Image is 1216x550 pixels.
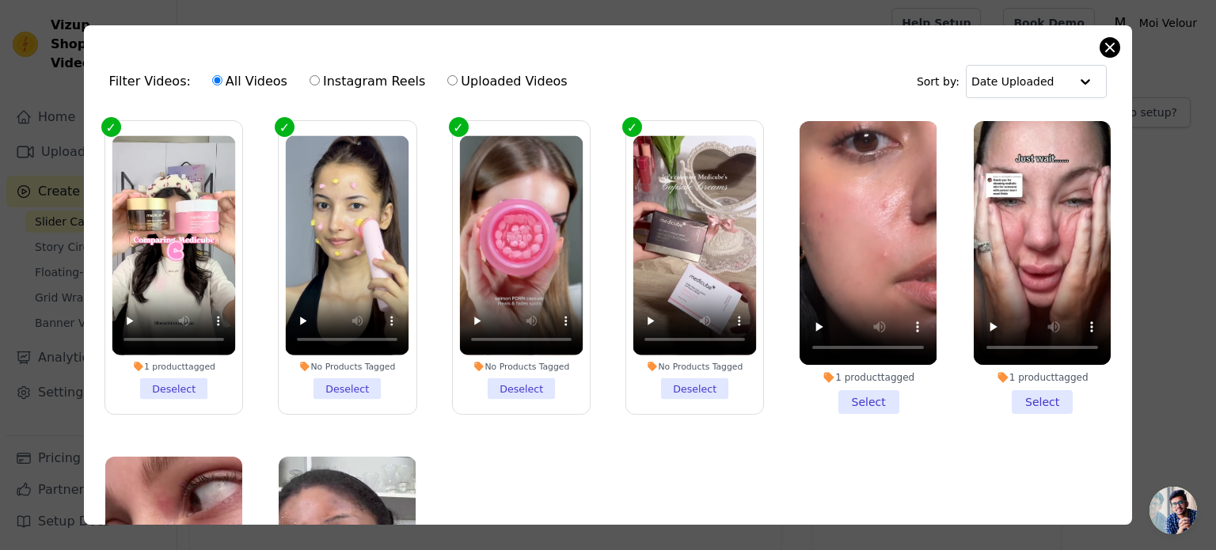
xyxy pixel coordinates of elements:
div: Sort by: [917,65,1108,98]
label: All Videos [211,71,288,92]
div: No Products Tagged [633,361,757,372]
div: 1 product tagged [112,361,235,372]
a: Bate-papo aberto [1149,487,1197,534]
div: Filter Videos: [109,63,576,100]
div: No Products Tagged [459,361,583,372]
div: 1 product tagged [800,371,937,384]
div: No Products Tagged [286,361,409,372]
label: Uploaded Videos [446,71,568,92]
div: 1 product tagged [974,371,1111,384]
label: Instagram Reels [309,71,426,92]
button: Close modal [1100,38,1119,57]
